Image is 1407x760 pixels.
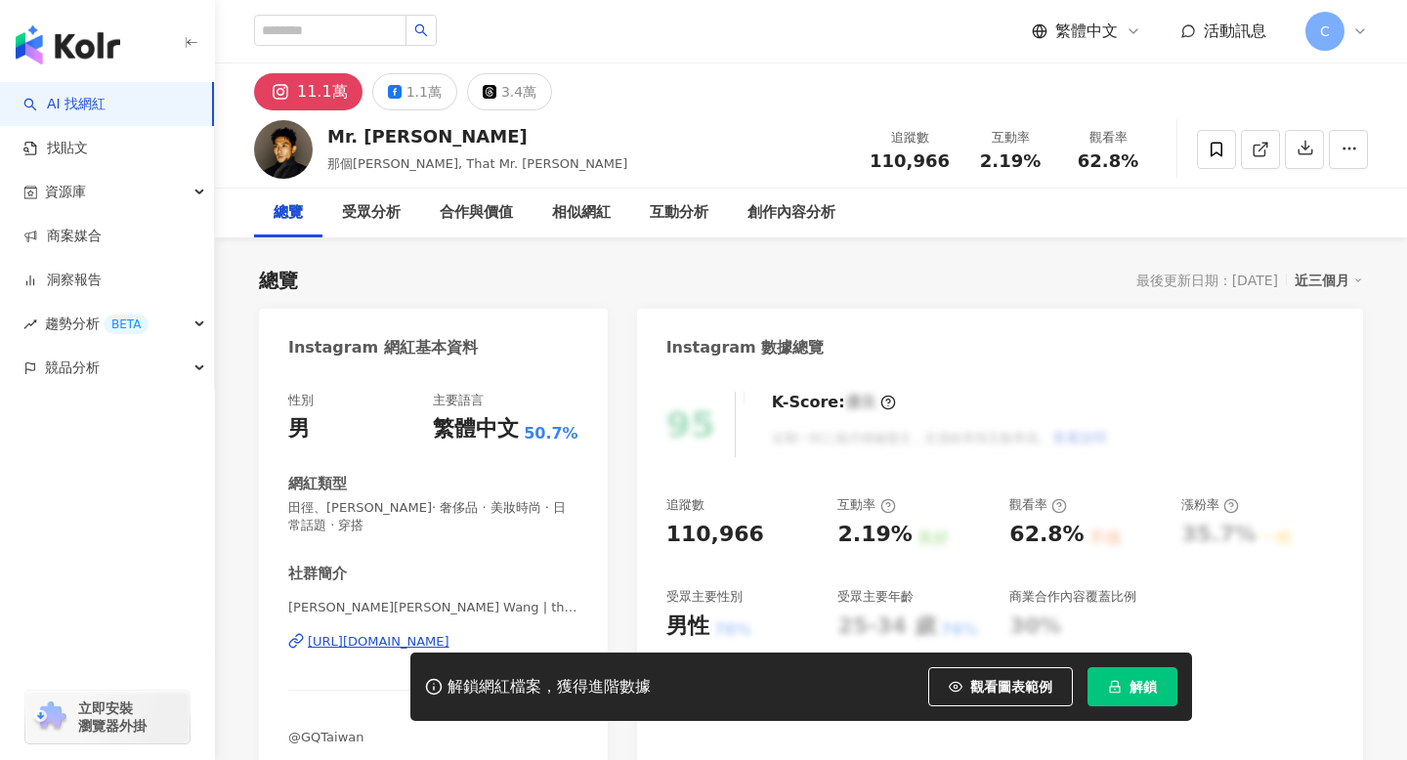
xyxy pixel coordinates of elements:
[327,124,627,148] div: Mr. [PERSON_NAME]
[288,730,364,744] span: @GQTaiwan
[433,414,519,444] div: 繁體中文
[1071,128,1145,148] div: 觀看率
[23,317,37,331] span: rise
[467,73,552,110] button: 3.4萬
[524,423,578,444] span: 50.7%
[970,679,1052,695] span: 觀看圖表範例
[552,201,611,225] div: 相似網紅
[1009,496,1067,514] div: 觀看率
[45,302,149,346] span: 趨勢分析
[837,520,912,550] div: 2.19%
[288,337,478,359] div: Instagram 網紅基本資料
[1108,680,1122,694] span: lock
[297,78,348,106] div: 11.1萬
[288,564,347,584] div: 社群簡介
[342,201,401,225] div: 受眾分析
[45,346,100,390] span: 競品分析
[308,633,449,651] div: [URL][DOMAIN_NAME]
[1078,151,1138,171] span: 62.8%
[288,599,578,616] span: [PERSON_NAME][PERSON_NAME] Wang | thatmrwang
[650,201,708,225] div: 互動分析
[23,95,106,114] a: searchAI 找網紅
[1130,679,1157,695] span: 解鎖
[837,588,914,606] div: 受眾主要年齡
[928,667,1073,706] button: 觀看圖表範例
[414,23,428,37] span: search
[1136,273,1278,288] div: 最後更新日期：[DATE]
[274,201,303,225] div: 總覽
[747,201,835,225] div: 創作內容分析
[288,474,347,494] div: 網紅類型
[23,227,102,246] a: 商案媒合
[973,128,1047,148] div: 互動率
[980,151,1041,171] span: 2.19%
[288,414,310,444] div: 男
[1204,21,1266,40] span: 活動訊息
[433,392,484,409] div: 主要語言
[288,392,314,409] div: 性別
[666,496,704,514] div: 追蹤數
[837,496,895,514] div: 互動率
[448,677,651,697] div: 解鎖網紅檔案，獲得進階數據
[406,78,442,106] div: 1.1萬
[1055,21,1118,42] span: 繁體中文
[772,392,896,413] div: K-Score :
[16,25,120,64] img: logo
[45,170,86,214] span: 資源庫
[870,150,950,171] span: 110,966
[440,201,513,225] div: 合作與價值
[327,156,627,171] span: 那個[PERSON_NAME], That Mr. [PERSON_NAME]
[254,73,362,110] button: 11.1萬
[666,337,825,359] div: Instagram 數據總覽
[1087,667,1177,706] button: 解鎖
[870,128,950,148] div: 追蹤數
[254,120,313,179] img: KOL Avatar
[31,701,69,733] img: chrome extension
[1295,268,1363,293] div: 近三個月
[501,78,536,106] div: 3.4萬
[1320,21,1330,42] span: C
[1009,588,1136,606] div: 商業合作內容覆蓋比例
[1181,496,1239,514] div: 漲粉率
[104,315,149,334] div: BETA
[288,633,578,651] a: [URL][DOMAIN_NAME]
[78,699,147,735] span: 立即安裝 瀏覽器外掛
[23,271,102,290] a: 洞察報告
[288,499,578,534] span: 田徑、[PERSON_NAME]· 奢侈品 · 美妝時尚 · 日常話題 · 穿搭
[25,691,190,743] a: chrome extension立即安裝 瀏覽器外掛
[23,139,88,158] a: 找貼文
[372,73,457,110] button: 1.1萬
[666,612,709,642] div: 男性
[259,267,298,294] div: 總覽
[1009,520,1084,550] div: 62.8%
[666,588,743,606] div: 受眾主要性別
[666,520,764,550] div: 110,966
